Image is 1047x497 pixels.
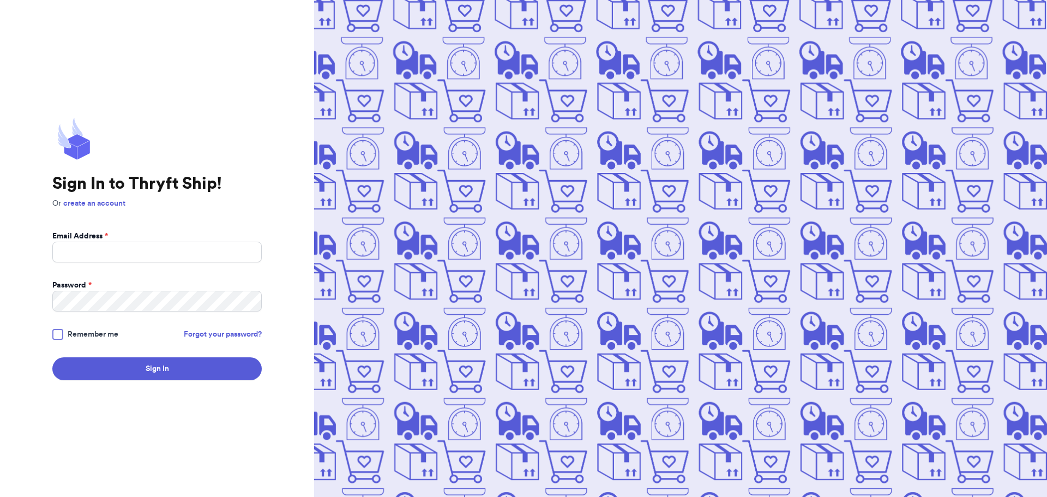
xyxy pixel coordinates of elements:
label: Email Address [52,231,108,242]
a: create an account [63,200,125,207]
span: Remember me [68,329,118,340]
p: Or [52,198,262,209]
a: Forgot your password? [184,329,262,340]
label: Password [52,280,92,291]
button: Sign In [52,357,262,380]
h1: Sign In to Thryft Ship! [52,174,262,194]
